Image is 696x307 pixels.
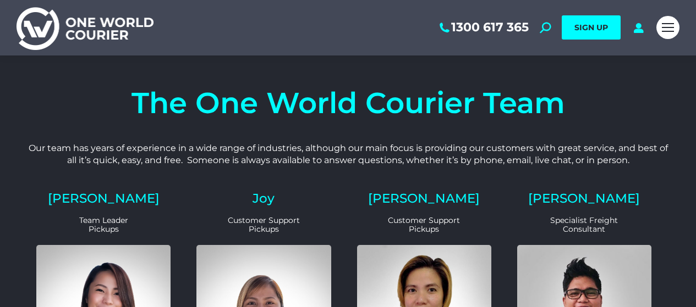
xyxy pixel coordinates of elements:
a: Mobile menu icon [656,16,679,39]
img: One World Courier [17,5,154,50]
span: SIGN UP [574,23,608,32]
a: 1300 617 365 [437,20,529,35]
h2: [PERSON_NAME] [357,192,491,205]
p: Our team has years of experience in a wide range of industries, although our main focus is provid... [28,142,668,167]
p: Specialist Freight Consultant [517,216,651,235]
h2: Joy [196,192,331,205]
a: [PERSON_NAME] [528,191,640,206]
p: Customer Support Pickups [357,216,491,235]
h2: [PERSON_NAME] [36,192,171,205]
p: Customer Support Pickups [196,216,331,235]
h4: The One World Courier Team [28,88,668,118]
a: SIGN UP [562,15,621,40]
p: Team Leader Pickups [36,216,171,235]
